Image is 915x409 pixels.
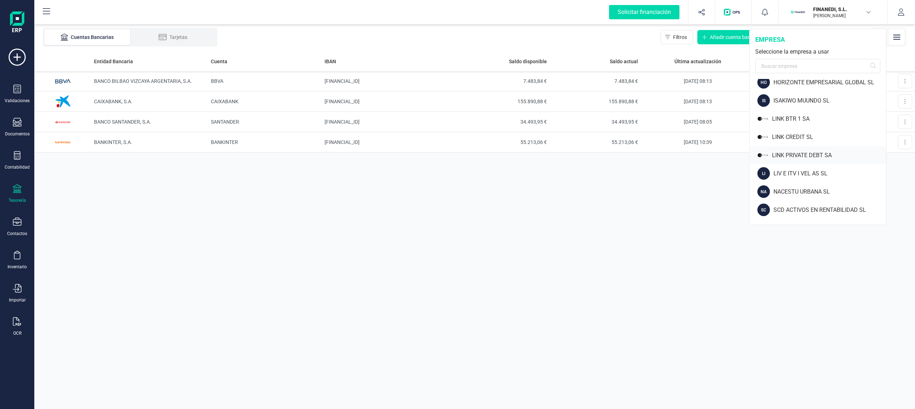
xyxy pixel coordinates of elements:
span: [DATE] 10:39 [684,139,712,145]
div: SC [757,204,770,216]
div: HO [757,76,770,89]
button: Filtros [661,30,693,44]
td: [FINANCIAL_ID] [322,91,459,112]
img: Imagen de BANCO BILBAO VIZCAYA ARGENTARIA, S.A. [52,70,74,92]
img: Imagen de BANCO SANTANDER, S.A. [52,111,74,133]
span: [DATE] 08:13 [684,99,712,104]
img: Imagen de CAIXABANK, S.A. [52,91,74,112]
div: Cuentas Bancarias [59,34,116,41]
img: Logo Finanedi [10,11,24,34]
div: Tarjetas [144,34,202,41]
button: Solicitar financiación [600,1,688,24]
img: LI [757,131,768,143]
span: IBAN [325,58,336,65]
span: 55.213,06 € [461,139,547,146]
img: Imagen de BANKINTER, S.A. [52,131,74,153]
button: Añadir cuenta bancaria [697,30,768,44]
div: LINK PRIVATE DEBT SA [772,151,886,160]
td: [FINANCIAL_ID] [322,112,459,132]
span: Añadir cuenta bancaria [710,34,762,41]
button: FIFINANEDI, S.L.[PERSON_NAME] [787,1,879,24]
span: [DATE] 08:13 [684,78,712,84]
div: LINK CREDIT SL [772,133,886,141]
p: [PERSON_NAME] [813,13,870,19]
img: LI [757,113,768,125]
span: Saldo disponible [509,58,547,65]
div: Validaciones [5,98,30,104]
img: FI [790,4,806,20]
div: NACESTU URBANA SL [773,188,886,196]
div: Seleccione la empresa a usar [755,48,880,56]
span: [DATE] 08:05 [684,119,712,125]
td: [FINANCIAL_ID] [322,71,459,91]
span: Última actualización [674,58,721,65]
div: Contabilidad [5,164,30,170]
button: Logo de OPS [719,1,747,24]
span: BANKINTER, S.A. [94,139,132,145]
img: Logo de OPS [724,9,743,16]
span: 34.493,95 € [461,118,547,125]
div: LI [757,167,770,180]
img: LI [757,149,768,161]
span: CAIXABANK [211,99,238,104]
span: 55.213,06 € [553,139,638,146]
input: Buscar empresa [755,59,880,73]
div: Tesorería [9,198,26,203]
div: Solicitar financiación [609,5,679,19]
span: BANKINTER [211,139,238,145]
span: 155.890,88 € [553,98,638,105]
span: Cuenta [211,58,227,65]
span: CAIXABANK, S.A. [94,99,133,104]
span: SANTANDER [211,119,239,125]
div: ISAKIWO MUUNDO SL [773,96,886,105]
div: Importar [9,297,26,303]
div: Documentos [5,131,30,137]
div: SCD ACTIVOS EN RENTABILIDAD SL [773,206,886,214]
span: 155.890,88 € [461,98,547,105]
span: 7.483,84 € [461,78,547,85]
span: BANCO SANTANDER, S.A. [94,119,151,125]
span: BBVA [211,78,223,84]
p: FINANEDI, S.L. [813,6,870,13]
div: LIV E ITV I VEL AS SL [773,169,886,178]
span: Entidad Bancaria [94,58,133,65]
span: 34.493,95 € [553,118,638,125]
span: Filtros [673,34,687,41]
div: LINK BTR 1 SA [772,115,886,123]
div: NA [757,185,770,198]
span: Saldo actual [610,58,638,65]
div: OCR [13,330,21,336]
td: [FINANCIAL_ID] [322,132,459,153]
div: Inventario [8,264,27,270]
span: 7.483,84 € [553,78,638,85]
div: HORIZONTE EMPRESARIAL GLOBAL SL [773,78,886,87]
div: empresa [755,35,880,45]
span: BANCO BILBAO VIZCAYA ARGENTARIA, S.A. [94,78,192,84]
div: IS [757,94,770,107]
div: Contactos [7,231,27,236]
